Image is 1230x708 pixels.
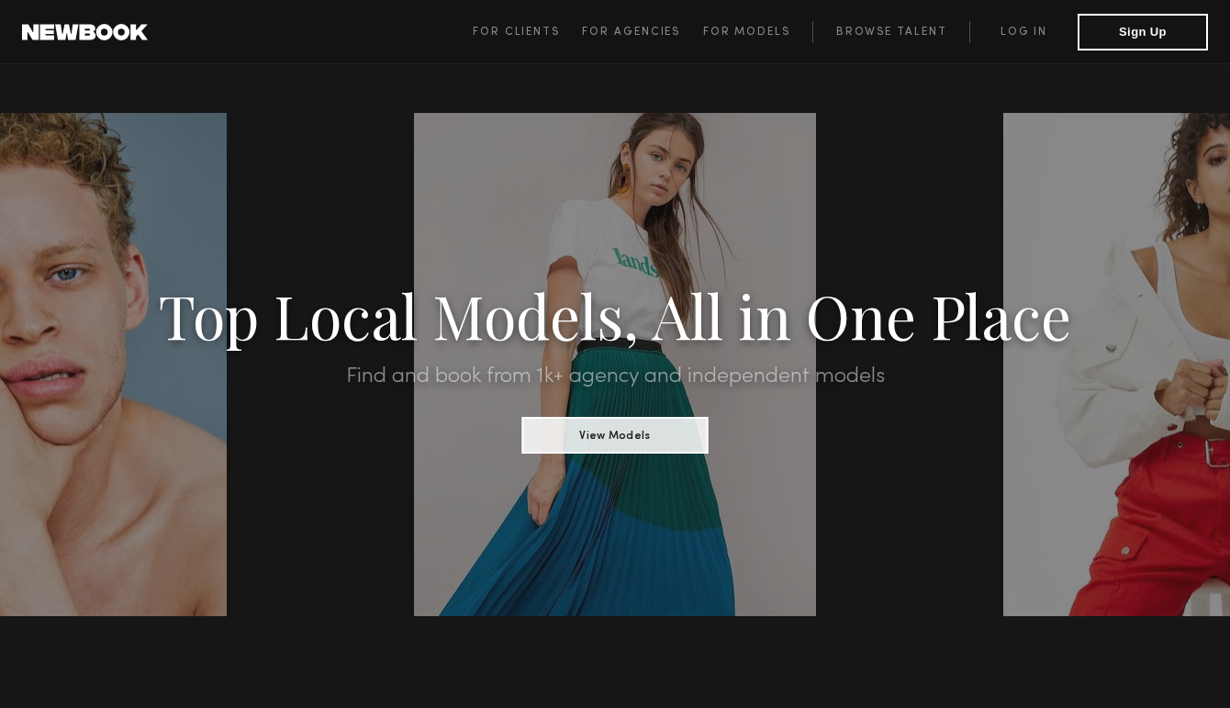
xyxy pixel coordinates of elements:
[703,21,813,43] a: For Models
[703,27,790,38] span: For Models
[582,27,680,38] span: For Agencies
[812,21,969,43] a: Browse Talent
[473,27,560,38] span: For Clients
[93,287,1138,343] h1: Top Local Models, All in One Place
[969,21,1078,43] a: Log in
[522,423,709,444] a: View Models
[93,365,1138,388] h2: Find and book from 1k+ agency and independent models
[582,21,702,43] a: For Agencies
[1078,14,1208,51] button: Sign Up
[522,417,709,454] button: View Models
[473,21,582,43] a: For Clients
